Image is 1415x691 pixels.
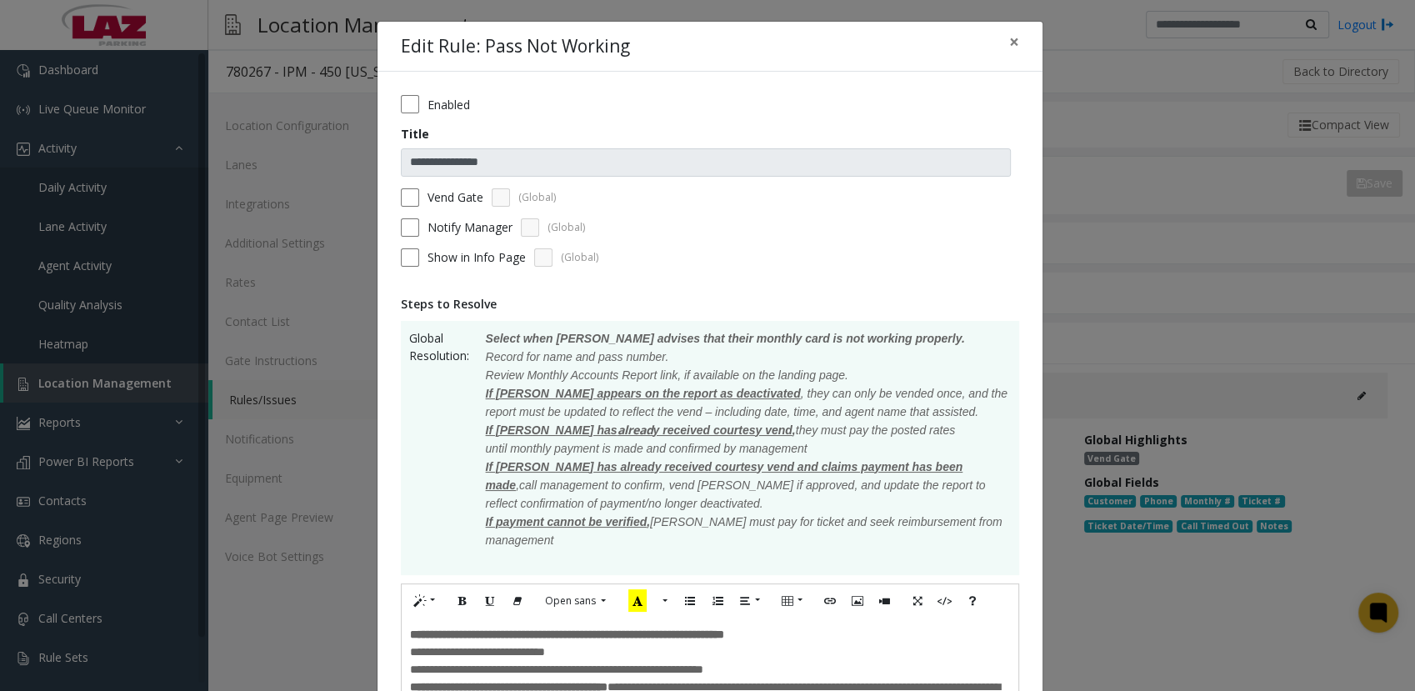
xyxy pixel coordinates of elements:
button: Close [997,22,1031,63]
button: Table [773,588,812,614]
span: alread [617,422,792,438]
span: If [PERSON_NAME] has [486,423,617,437]
span: , [647,515,650,528]
button: Style [406,588,444,614]
button: Font Family [536,588,615,613]
button: Remove Font Style (CTRL+\) [503,588,532,614]
span: Show in Info Page [427,248,526,266]
span: , they can only be vended once, and the report must be updated to reflect the vend – including da... [486,387,1007,418]
span: If [PERSON_NAME] has already received courtesy vend and claims payment has been made [486,460,963,492]
span: (Global) [561,250,598,265]
span: , [516,478,519,492]
span: Open sans [545,593,596,608]
span: [PERSON_NAME] must pay for ticket and seek reimbursement from management [486,515,1002,547]
button: Code View [931,588,959,614]
span: call management to confirm, vend [PERSON_NAME] if approved, and update the report to reflect conf... [486,478,986,510]
span: Global Resolution: [409,329,469,567]
button: Paragraph [731,588,769,614]
span: × [1009,30,1019,53]
font: Select when [PERSON_NAME] advises that their monthly card is not working properly. [486,332,965,345]
label: Title [401,125,429,143]
label: Enabled [427,96,470,113]
label: Notify Manager [427,218,512,236]
h4: Edit Rule: Pass Not Working [401,33,630,60]
span: If [PERSON_NAME] appears on the report as deactivated [486,387,801,400]
button: Help [958,588,987,614]
button: Video [871,588,899,614]
font: Record for name and pass number. [486,350,669,363]
button: Picture [843,588,872,614]
span: (Global) [547,220,585,235]
button: Link (CTRL+K) [816,588,844,614]
button: Unordered list (CTRL+SHIFT+NUM7) [676,588,704,614]
button: Underline (CTRL+U) [476,588,504,614]
div: Steps to Resolve [401,295,1019,313]
button: Ordered list (CTRL+SHIFT+NUM8) [703,588,732,614]
span: If payment cannot be verified [486,515,647,528]
span: they must pay the posted rates until monthly payment is made and confirmed by management [486,423,956,455]
font: Review Monthly Accounts Report link, if available on the landing page. [486,368,848,382]
button: Recent Color [619,588,656,614]
span: , [792,423,796,437]
span: y received courtesy vend [652,423,792,437]
button: Bold (CTRL+B) [448,588,477,614]
span: (Global) [518,190,556,205]
button: Full Screen [903,588,932,614]
label: Vend Gate [427,188,483,206]
button: More Color [655,588,672,614]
